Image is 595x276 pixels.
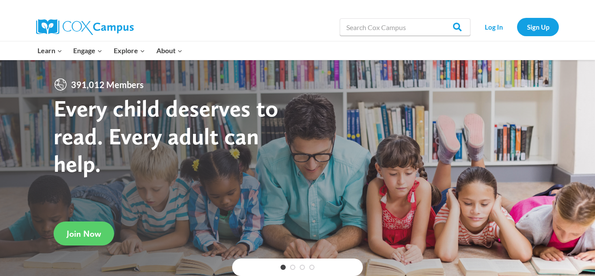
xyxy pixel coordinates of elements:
[309,265,314,270] a: 4
[475,18,559,36] nav: Secondary Navigation
[54,94,278,177] strong: Every child deserves to read. Every adult can help.
[67,228,101,239] span: Join Now
[340,18,470,36] input: Search Cox Campus
[517,18,559,36] a: Sign Up
[300,265,305,270] a: 3
[32,41,188,60] nav: Primary Navigation
[281,265,286,270] a: 1
[114,45,145,56] span: Explore
[37,45,62,56] span: Learn
[36,19,134,35] img: Cox Campus
[475,18,513,36] a: Log In
[73,45,102,56] span: Engage
[54,221,114,245] a: Join Now
[68,78,147,92] span: 391,012 Members
[290,265,295,270] a: 2
[156,45,183,56] span: About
